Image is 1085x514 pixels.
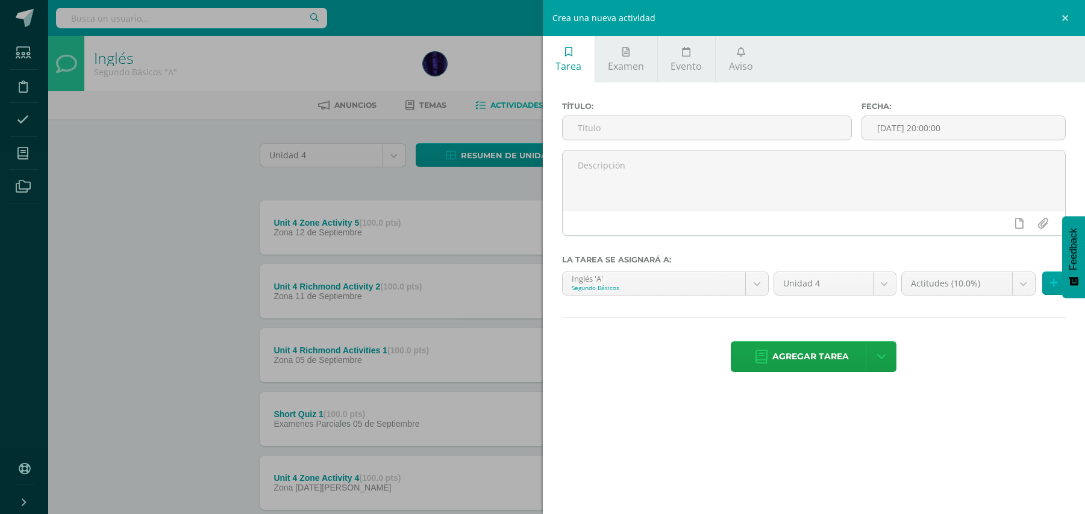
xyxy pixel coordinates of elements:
span: Feedback [1068,228,1079,270]
button: Feedback - Mostrar encuesta [1062,216,1085,298]
span: Unidad 4 [783,272,863,295]
a: Examen [595,36,657,82]
a: Inglés 'A'Segundo Básicos [563,272,769,295]
span: Examen [608,60,644,73]
label: Título: [562,102,852,111]
span: Evento [671,60,702,73]
span: Actitudes (10.0%) [911,272,1003,295]
div: Segundo Básicos [572,283,737,292]
span: Tarea [555,60,581,73]
a: Tarea [543,36,595,82]
label: Fecha: [861,102,1066,111]
label: La tarea se asignará a: [562,255,1066,264]
input: Título [563,116,851,140]
a: Evento [658,36,715,82]
span: Aviso [729,60,753,73]
div: Inglés 'A' [572,272,737,283]
input: Fecha de entrega [862,116,1065,140]
a: Unidad 4 [774,272,895,295]
a: Aviso [716,36,766,82]
span: Agregar tarea [772,342,849,371]
a: Actitudes (10.0%) [902,272,1035,295]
